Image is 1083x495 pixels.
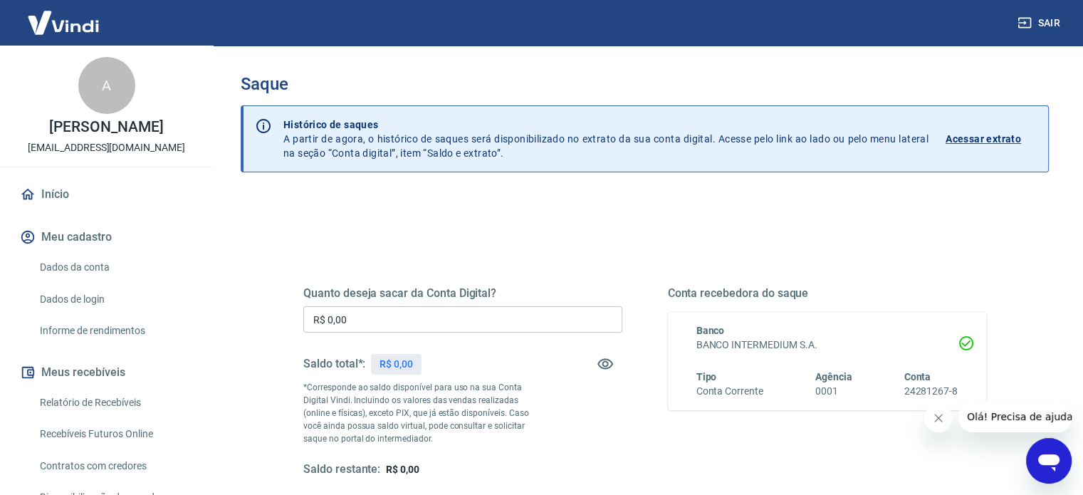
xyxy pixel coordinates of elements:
[946,118,1037,160] a: Acessar extrato
[17,222,196,253] button: Meu cadastro
[78,57,135,114] div: A
[17,357,196,388] button: Meus recebíveis
[904,371,931,382] span: Conta
[303,286,622,301] h5: Quanto deseja sacar da Conta Digital?
[815,384,852,399] h6: 0001
[34,388,196,417] a: Relatório de Recebíveis
[904,384,958,399] h6: 24281267-8
[380,357,413,372] p: R$ 0,00
[283,118,928,132] p: Histórico de saques
[1026,438,1072,484] iframe: Botão para abrir a janela de mensagens
[958,401,1072,432] iframe: Mensagem da empresa
[34,420,196,449] a: Recebíveis Futuros Online
[303,381,543,445] p: *Corresponde ao saldo disponível para uso na sua Conta Digital Vindi. Incluindo os valores das ve...
[386,464,419,475] span: R$ 0,00
[34,316,196,345] a: Informe de rendimentos
[28,140,185,155] p: [EMAIL_ADDRESS][DOMAIN_NAME]
[9,10,120,21] span: Olá! Precisa de ajuda?
[34,285,196,314] a: Dados de login
[696,325,725,336] span: Banco
[946,132,1021,146] p: Acessar extrato
[696,384,763,399] h6: Conta Corrente
[668,286,987,301] h5: Conta recebedora do saque
[34,253,196,282] a: Dados da conta
[1015,10,1066,36] button: Sair
[696,371,717,382] span: Tipo
[303,357,365,371] h5: Saldo total*:
[17,179,196,210] a: Início
[924,404,953,432] iframe: Fechar mensagem
[241,74,1049,94] h3: Saque
[34,452,196,481] a: Contratos com credores
[815,371,852,382] span: Agência
[49,120,163,135] p: [PERSON_NAME]
[696,338,958,353] h6: BANCO INTERMEDIUM S.A.
[303,462,380,477] h5: Saldo restante:
[17,1,110,44] img: Vindi
[283,118,928,160] p: A partir de agora, o histórico de saques será disponibilizado no extrato da sua conta digital. Ac...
